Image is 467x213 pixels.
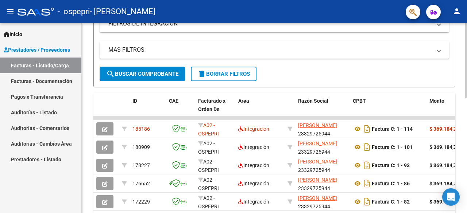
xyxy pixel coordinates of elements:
[4,30,22,38] span: Inicio
[106,70,115,78] mat-icon: search
[429,181,459,186] strong: $ 369.184,78
[429,162,459,168] strong: $ 369.184,78
[298,121,347,137] div: 23329725944
[132,181,150,186] span: 176652
[198,195,219,209] span: A02 - OSPEPRI
[166,93,195,125] datatable-header-cell: CAE
[298,159,337,165] span: [PERSON_NAME]
[429,144,459,150] strong: $ 369.184,78
[298,141,337,146] span: [PERSON_NAME]
[90,4,155,20] span: - [PERSON_NAME]
[238,144,269,150] span: Integración
[372,162,410,168] strong: Factura C: 1 - 93
[235,93,285,125] datatable-header-cell: Area
[132,144,150,150] span: 180909
[198,141,219,155] span: A02 - OSPEPRI
[372,199,410,205] strong: Factura C: 1 - 82
[100,15,449,32] mat-expansion-panel-header: FILTROS DE INTEGRACION
[132,162,150,168] span: 178227
[429,98,444,104] span: Monto
[198,98,225,112] span: Facturado x Orden De
[191,67,256,81] button: Borrar Filtros
[132,98,137,104] span: ID
[197,70,206,78] mat-icon: delete
[298,158,347,173] div: 23329725944
[442,188,460,206] div: Open Intercom Messenger
[4,46,70,54] span: Prestadores / Proveedores
[198,159,219,173] span: A02 - OSPEPRI
[298,176,347,191] div: 23329725944
[169,98,178,104] span: CAE
[362,141,372,153] i: Descargar documento
[429,199,459,205] strong: $ 369.184,78
[362,196,372,208] i: Descargar documento
[350,93,427,125] datatable-header-cell: CPBT
[238,98,249,104] span: Area
[298,195,337,201] span: [PERSON_NAME]
[108,20,432,28] mat-panel-title: FILTROS DE INTEGRACION
[130,93,166,125] datatable-header-cell: ID
[298,122,337,128] span: [PERSON_NAME]
[100,67,185,81] button: Buscar Comprobante
[298,98,328,104] span: Razón Social
[238,181,269,186] span: Integración
[238,199,269,205] span: Integración
[298,177,337,183] span: [PERSON_NAME]
[362,123,372,135] i: Descargar documento
[362,159,372,171] i: Descargar documento
[298,194,347,209] div: 23329725944
[298,139,347,155] div: 23329725944
[198,122,219,137] span: A02 - OSPEPRI
[132,126,150,132] span: 185186
[58,4,90,20] span: - ospepri
[195,93,235,125] datatable-header-cell: Facturado x Orden De
[372,181,410,186] strong: Factura C: 1 - 86
[238,126,269,132] span: Integración
[106,71,178,77] span: Buscar Comprobante
[295,93,350,125] datatable-header-cell: Razón Social
[429,126,459,132] strong: $ 369.184,78
[452,7,461,16] mat-icon: person
[353,98,366,104] span: CPBT
[362,178,372,189] i: Descargar documento
[100,41,449,59] mat-expansion-panel-header: MAS FILTROS
[372,126,413,132] strong: Factura C: 1 - 114
[238,162,269,168] span: Integración
[198,177,219,191] span: A02 - OSPEPRI
[108,46,432,54] mat-panel-title: MAS FILTROS
[372,144,413,150] strong: Factura C: 1 - 101
[6,7,15,16] mat-icon: menu
[197,71,250,77] span: Borrar Filtros
[132,199,150,205] span: 172229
